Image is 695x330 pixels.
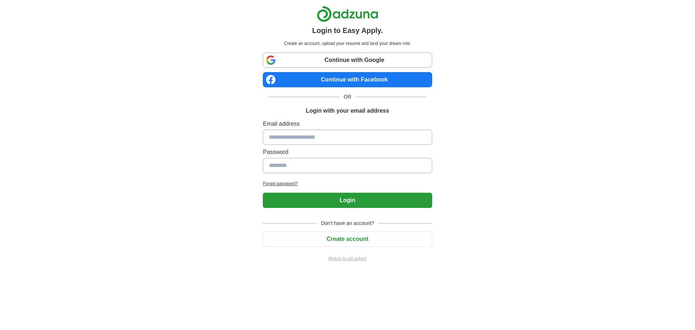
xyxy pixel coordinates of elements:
[263,180,432,187] a: Forgot password?
[263,255,432,262] a: Return to job advert
[263,53,432,68] a: Continue with Google
[263,120,432,128] label: Email address
[263,193,432,208] button: Login
[263,236,432,242] a: Create account
[306,106,389,115] h1: Login with your email address
[317,6,378,22] img: Adzuna logo
[317,220,379,227] span: Don't have an account?
[263,231,432,247] button: Create account
[340,93,356,101] span: OR
[263,148,432,156] label: Password
[264,40,430,47] p: Create an account, upload your resume and land your dream role.
[312,25,383,36] h1: Login to Easy Apply.
[263,72,432,87] a: Continue with Facebook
